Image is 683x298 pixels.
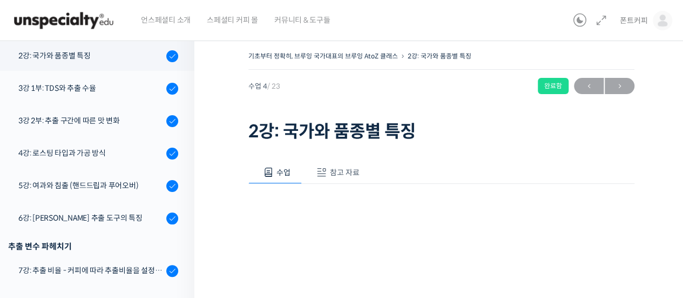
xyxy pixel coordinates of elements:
span: 홈 [34,224,40,233]
span: 참고 자료 [330,168,360,177]
div: 3강 2부: 추출 구간에 따른 맛 변화 [18,115,163,127]
div: 5강: 여과와 침출 (핸드드립과 푸어오버) [18,180,163,191]
span: 폰트커피 [620,16,647,25]
div: 7강: 추출 비율 - 커피에 따라 추출비율을 설정하는 방법 [18,264,163,276]
div: 4강: 로스팅 타입과 가공 방식 [18,147,163,159]
a: 홈 [3,208,71,235]
div: 완료함 [538,78,569,94]
a: 설정 [139,208,207,235]
a: ←이전 [574,78,604,94]
span: ← [574,79,604,94]
div: 3강 1부: TDS와 추출 수율 [18,82,163,94]
a: 기초부터 정확히, 브루잉 국가대표의 브루잉 AtoZ 클래스 [248,52,398,60]
span: → [605,79,634,94]
div: 2강: 국가와 품종별 특징 [18,50,163,62]
span: 대화 [99,225,112,234]
a: 2강: 국가와 품종별 특징 [408,52,471,60]
span: 수업 [276,168,290,177]
a: 다음→ [605,78,634,94]
div: 추출 변수 파헤치기 [8,239,178,254]
span: 설정 [167,224,180,233]
a: 대화 [71,208,139,235]
h1: 2강: 국가와 품종별 특징 [248,121,634,142]
div: 6강: [PERSON_NAME] 추출 도구의 특징 [18,212,163,224]
span: / 23 [267,82,280,91]
span: 수업 4 [248,83,280,90]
